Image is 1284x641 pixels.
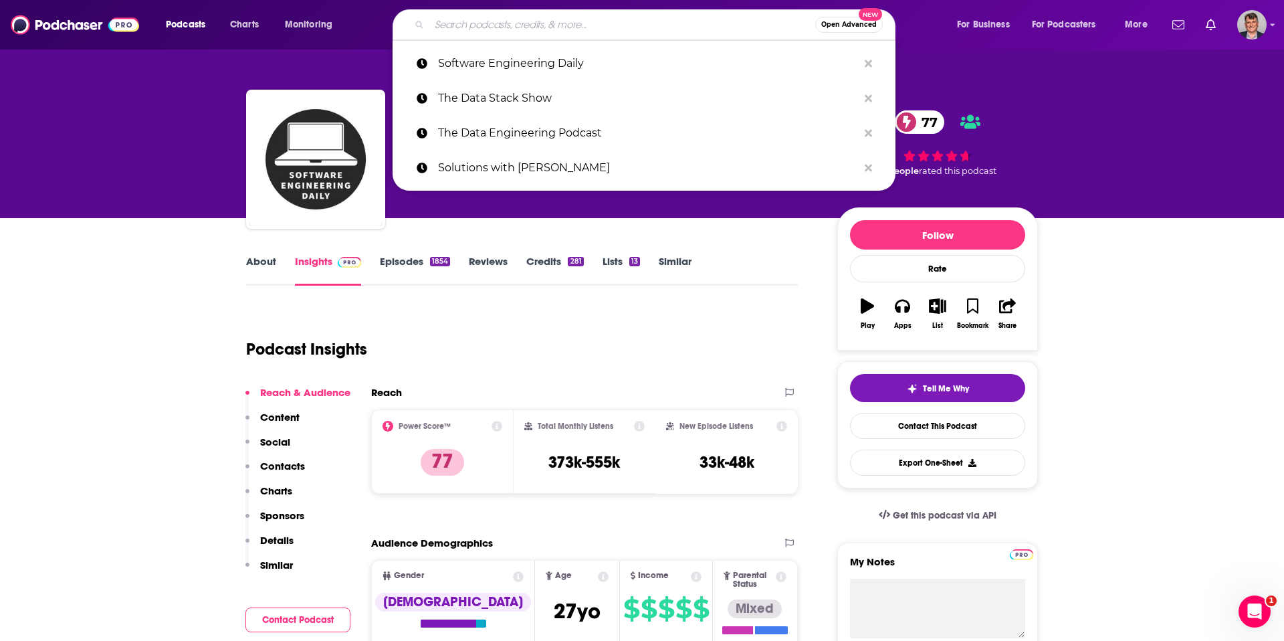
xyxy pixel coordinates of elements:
[405,9,908,40] div: Search podcasts, credits, & more...
[245,386,350,411] button: Reach & Audience
[438,46,858,81] p: Software Engineering Daily
[393,46,895,81] a: Software Engineering Daily
[907,383,918,394] img: tell me why sparkle
[728,600,782,618] div: Mixed
[568,257,583,266] div: 281
[850,374,1025,402] button: tell me why sparkleTell Me Why
[693,598,709,620] span: $
[260,436,290,448] p: Social
[438,116,858,151] p: The Data Engineering Podcast
[1237,10,1267,39] button: Show profile menu
[393,81,895,116] a: The Data Stack Show
[1115,14,1164,35] button: open menu
[421,449,464,476] p: 77
[932,322,943,330] div: List
[245,460,305,484] button: Contacts
[260,386,350,399] p: Reach & Audience
[957,15,1010,34] span: For Business
[923,383,969,394] span: Tell Me Why
[245,411,300,436] button: Content
[1032,15,1096,34] span: For Podcasters
[393,116,895,151] a: The Data Engineering Podcast
[850,555,1025,579] label: My Notes
[957,322,988,330] div: Bookmark
[249,92,383,226] img: Software Engineering Daily
[430,257,450,266] div: 1854
[245,608,350,632] button: Contact Podcast
[623,598,639,620] span: $
[658,598,674,620] span: $
[679,422,753,431] h2: New Episode Listens
[375,593,531,612] div: [DEMOGRAPHIC_DATA]
[1237,10,1267,39] span: Logged in as AndyShane
[399,422,451,431] h2: Power Score™
[895,110,944,134] a: 77
[1200,13,1221,36] a: Show notifications dropdown
[908,110,944,134] span: 77
[638,571,669,580] span: Income
[260,460,305,472] p: Contacts
[555,571,572,580] span: Age
[429,14,815,35] input: Search podcasts, credits, & more...
[438,81,858,116] p: The Data Stack Show
[1010,547,1033,560] a: Pro website
[246,255,276,286] a: About
[1266,596,1277,606] span: 1
[371,537,493,549] h2: Audience Demographics
[276,14,350,35] button: open menu
[629,257,640,266] div: 13
[260,559,293,571] p: Similar
[1239,596,1271,628] iframe: Intercom live chat
[881,166,919,176] span: 3 people
[603,255,640,286] a: Lists13
[230,15,259,34] span: Charts
[1125,15,1148,34] span: More
[815,17,883,33] button: Open AdvancedNew
[837,102,1038,185] div: 77 3 peoplerated this podcast
[1237,10,1267,39] img: User Profile
[675,598,691,620] span: $
[861,322,875,330] div: Play
[538,422,613,431] h2: Total Monthly Listens
[859,8,883,21] span: New
[260,534,294,547] p: Details
[850,290,885,338] button: Play
[850,413,1025,439] a: Contact This Podcast
[245,436,290,460] button: Social
[526,255,583,286] a: Credits281
[469,255,508,286] a: Reviews
[380,255,450,286] a: Episodes1854
[955,290,990,338] button: Bookmark
[221,14,267,35] a: Charts
[641,598,657,620] span: $
[850,220,1025,250] button: Follow
[998,322,1016,330] div: Share
[548,452,620,472] h3: 373k-555k
[166,15,205,34] span: Podcasts
[659,255,691,286] a: Similar
[700,452,754,472] h3: 33k-48k
[1010,549,1033,560] img: Podchaser Pro
[260,411,300,424] p: Content
[393,151,895,185] a: Solutions with [PERSON_NAME]
[245,559,293,583] button: Similar
[821,21,877,28] span: Open Advanced
[920,290,955,338] button: List
[285,15,332,34] span: Monitoring
[438,151,858,185] p: Solutions with Henry Blodget
[894,322,912,330] div: Apps
[885,290,920,338] button: Apps
[245,534,294,559] button: Details
[11,12,139,37] a: Podchaser - Follow, Share and Rate Podcasts
[245,484,292,509] button: Charts
[245,509,304,534] button: Sponsors
[850,255,1025,282] div: Rate
[394,571,424,580] span: Gender
[893,510,996,521] span: Get this podcast via API
[919,166,996,176] span: rated this podcast
[554,598,601,624] span: 27 yo
[1023,14,1115,35] button: open menu
[260,509,304,522] p: Sponsors
[260,484,292,497] p: Charts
